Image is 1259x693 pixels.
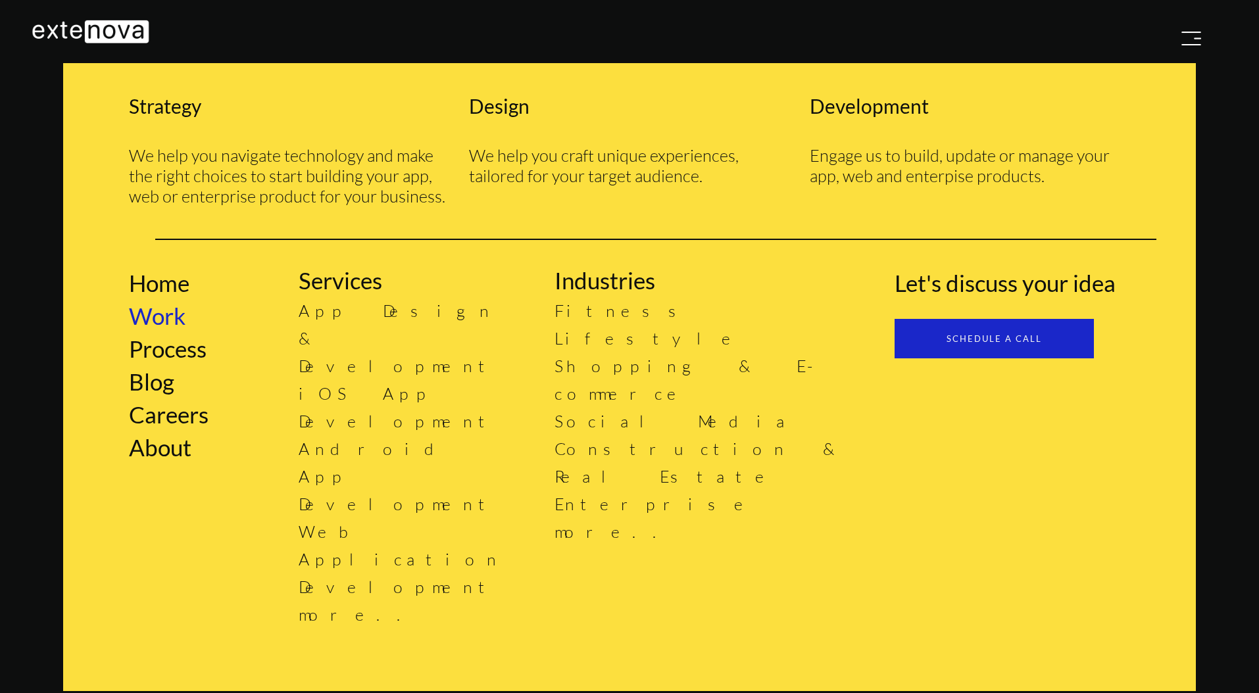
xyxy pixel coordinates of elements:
a: Schedule a call [895,319,1094,358]
a: Industries [555,266,655,294]
div: We help you navigate technology and make the right choices to start building your app, web or ent... [129,145,450,207]
div: Development [810,92,1131,120]
a: more.. [299,604,417,625]
a: Construction & Real Estate [555,439,847,487]
a: Social Media [555,411,795,431]
img: Menu [1181,32,1201,45]
a: Enterprise [555,494,755,514]
a: iOS App Development [299,383,498,431]
a: Work [129,302,185,329]
img: Extenova [32,20,150,43]
a: Web Application Development [299,521,502,597]
a: Fitness [555,300,695,321]
a: Process [129,335,207,362]
a: About [129,433,191,461]
div: We help you craft unique experiences, tailored for your target audience. [469,145,790,207]
a: App Design & Development [299,300,498,376]
a: Services [299,266,382,294]
a: Android App Development [299,439,498,514]
a: Lifestyle [555,328,743,348]
div: Let's discuss your idea [895,266,1130,299]
a: Careers [129,400,209,428]
a: more.. [555,521,673,542]
a: Blog [129,368,174,395]
div: Design [469,92,790,120]
div: Engage us to build, update or manage your app, web and enterpise products. [810,145,1131,186]
div: Strategy [129,92,450,120]
a: Shopping & E-commerce [555,356,825,404]
a: Home [129,269,189,297]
